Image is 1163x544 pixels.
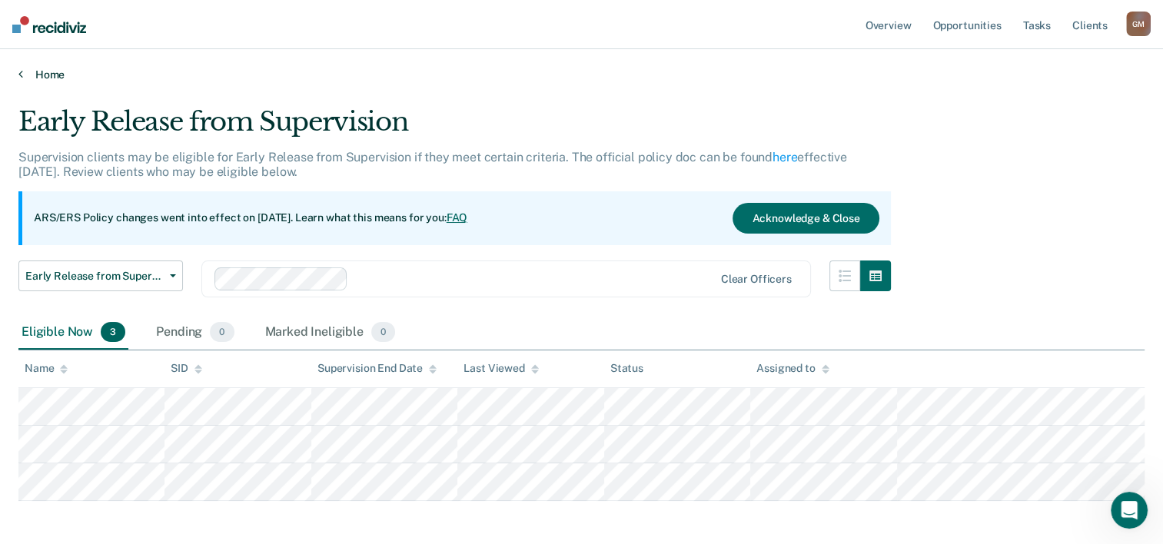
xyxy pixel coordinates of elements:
p: Supervision clients may be eligible for Early Release from Supervision if they meet certain crite... [18,150,847,179]
div: Pending0 [153,316,237,350]
div: Clear officers [721,273,792,286]
div: Marked Ineligible0 [262,316,399,350]
div: Last Viewed [464,362,538,375]
p: ARS/ERS Policy changes went into effect on [DATE]. Learn what this means for you: [34,211,467,226]
span: Early Release from Supervision [25,270,164,283]
button: GM [1126,12,1151,36]
button: Early Release from Supervision [18,260,183,291]
div: Early Release from Supervision [18,106,891,150]
button: Acknowledge & Close [733,203,879,234]
a: here [773,150,797,164]
img: Recidiviz [12,16,86,33]
div: Status [610,362,643,375]
div: Name [25,362,68,375]
div: Supervision End Date [317,362,437,375]
div: Eligible Now3 [18,316,128,350]
a: FAQ [447,211,468,224]
span: 3 [101,322,125,342]
div: G M [1126,12,1151,36]
a: Home [18,68,1145,81]
span: 0 [371,322,395,342]
div: Assigned to [756,362,829,375]
iframe: Intercom live chat [1111,492,1148,529]
div: SID [171,362,202,375]
span: 0 [210,322,234,342]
